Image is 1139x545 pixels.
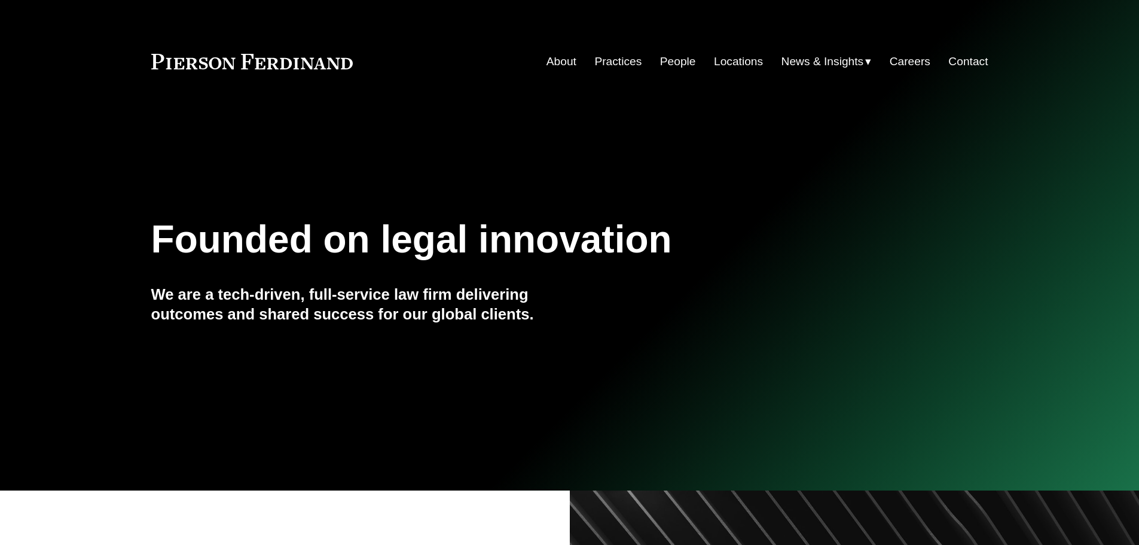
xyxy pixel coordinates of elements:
span: News & Insights [781,51,864,72]
a: folder dropdown [781,50,872,73]
a: Careers [890,50,930,73]
a: About [546,50,576,73]
a: Locations [714,50,763,73]
a: Contact [948,50,988,73]
a: Practices [594,50,642,73]
h1: Founded on legal innovation [151,218,849,261]
h4: We are a tech-driven, full-service law firm delivering outcomes and shared success for our global... [151,285,570,324]
a: People [660,50,696,73]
